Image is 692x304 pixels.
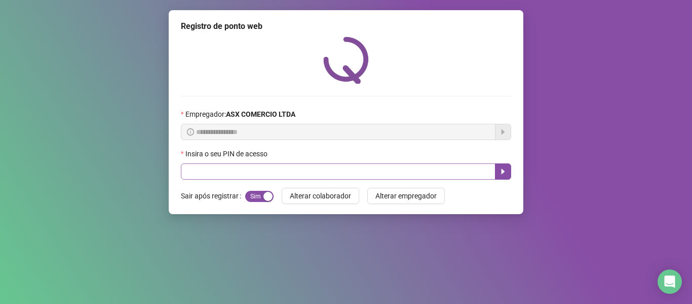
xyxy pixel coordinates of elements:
label: Sair após registrar [181,188,245,204]
img: QRPoint [323,37,369,84]
button: Alterar colaborador [282,188,359,204]
button: Alterar empregador [367,188,445,204]
span: Empregador : [185,109,295,120]
span: Alterar colaborador [290,190,351,201]
div: Open Intercom Messenger [658,269,682,294]
div: Registro de ponto web [181,20,511,32]
strong: ASX COMERCIO LTDA [226,110,295,118]
label: Insira o seu PIN de acesso [181,148,274,159]
span: info-circle [187,128,194,136]
span: Alterar empregador [375,190,437,201]
span: caret-right [499,167,507,176]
